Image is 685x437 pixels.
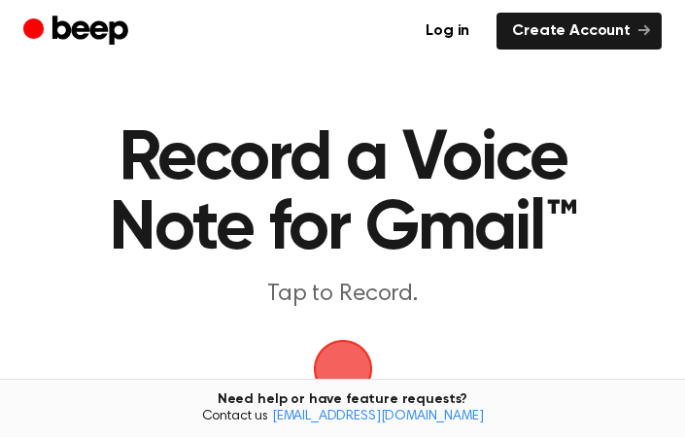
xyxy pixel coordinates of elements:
h1: Record a Voice Note for Gmail™ [43,124,642,264]
a: [EMAIL_ADDRESS][DOMAIN_NAME] [272,410,484,423]
img: Beep Logo [314,340,372,398]
p: Tap to Record. [43,280,642,309]
a: Log in [410,13,485,50]
a: Beep [23,13,133,50]
span: Contact us [12,409,673,426]
a: Create Account [497,13,662,50]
